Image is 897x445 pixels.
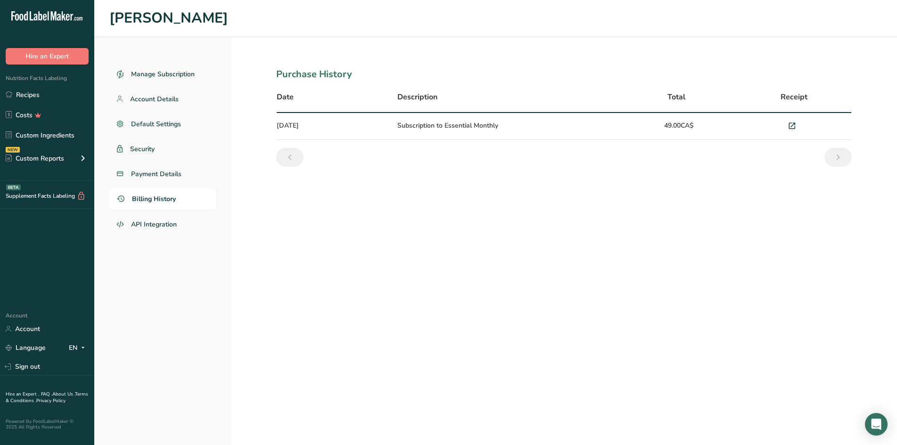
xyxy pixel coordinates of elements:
a: Billing History [109,188,216,210]
a: API Integration [109,213,216,236]
a: Security [109,138,216,160]
h1: [PERSON_NAME] [109,8,882,29]
button: Hire an Expert [6,48,89,65]
span: API Integration [131,219,177,229]
span: Manage Subscription [131,69,195,79]
a: Account Details [109,89,216,110]
td: 49.00CA$ [621,113,736,140]
a: About Us . [52,391,75,397]
div: Custom Reports [6,154,64,163]
span: Receipt [781,91,807,103]
div: NEW [6,147,20,153]
a: Previous [276,148,304,167]
a: FAQ . [41,391,52,397]
span: Payment Details [131,169,181,179]
div: EN [69,342,89,354]
a: Default Settings [109,113,216,135]
a: Next [824,148,852,167]
span: Description [397,91,437,103]
span: Billing History [132,194,176,204]
span: Total [667,91,685,103]
span: Security [130,144,155,154]
div: Powered By FoodLabelMaker © 2025 All Rights Reserved [6,419,89,430]
div: Open Intercom Messenger [865,413,888,436]
div: BETA [6,185,21,190]
a: Manage Subscription [109,64,216,85]
td: Subscription to Essential Monthly [392,113,622,140]
div: Purchase History [276,67,852,81]
span: Date [277,91,294,103]
a: Language [6,340,46,356]
a: Privacy Policy [36,397,66,404]
a: Hire an Expert . [6,391,39,397]
a: Payment Details [109,163,216,185]
a: Terms & Conditions . [6,391,88,404]
td: [DATE] [277,113,392,140]
span: Account Details [130,94,179,104]
span: Default Settings [131,119,181,129]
